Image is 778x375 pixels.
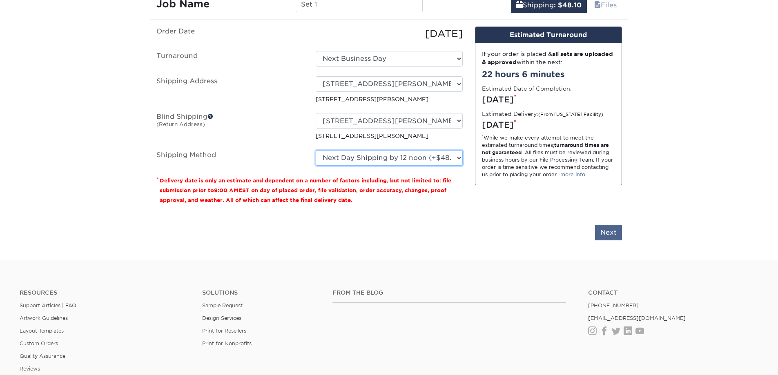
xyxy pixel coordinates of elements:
label: Estimated Date of Completion: [482,84,572,93]
a: more info [560,171,585,178]
p: [STREET_ADDRESS][PERSON_NAME] [316,132,463,140]
div: [DATE] [310,27,469,41]
div: Estimated Turnaround [475,27,622,43]
h4: Solutions [202,289,320,296]
span: files [594,1,601,9]
a: Layout Templates [20,328,64,334]
p: [STREET_ADDRESS][PERSON_NAME] [316,95,463,103]
h4: From the Blog [332,289,566,296]
label: Shipping Method [150,150,310,166]
a: Print for Resellers [202,328,246,334]
label: Shipping Address [150,76,310,103]
div: [DATE] [482,93,615,106]
div: [DATE] [482,119,615,131]
a: Contact [588,289,758,296]
div: While we make every attempt to meet the estimated turnaround times; . All files must be reviewed ... [482,134,615,178]
h4: Resources [20,289,190,296]
a: Print for Nonprofits [202,340,252,346]
label: Blind Shipping [150,113,310,140]
a: Support Articles | FAQ [20,302,76,308]
small: (Return Address) [156,121,205,127]
a: Design Services [202,315,241,321]
span: shipping [516,1,523,9]
a: [EMAIL_ADDRESS][DOMAIN_NAME] [588,315,686,321]
label: Estimated Delivery: [482,110,603,118]
label: Order Date [150,27,310,41]
label: Turnaround [150,51,310,67]
span: 9:00 AM [214,187,239,193]
strong: turnaround times are not guaranteed [482,142,609,155]
a: Custom Orders [20,340,58,346]
input: Next [595,225,622,240]
a: Artwork Guidelines [20,315,68,321]
a: [PHONE_NUMBER] [588,302,639,308]
iframe: Google Customer Reviews [2,350,69,372]
b: : $48.10 [554,1,582,9]
a: Sample Request [202,302,243,308]
small: (From [US_STATE] Facility) [538,112,603,117]
div: If your order is placed & within the next: [482,50,615,67]
div: 22 hours 6 minutes [482,68,615,80]
small: Delivery date is only an estimate and dependent on a number of factors including, but not limited... [160,178,451,203]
